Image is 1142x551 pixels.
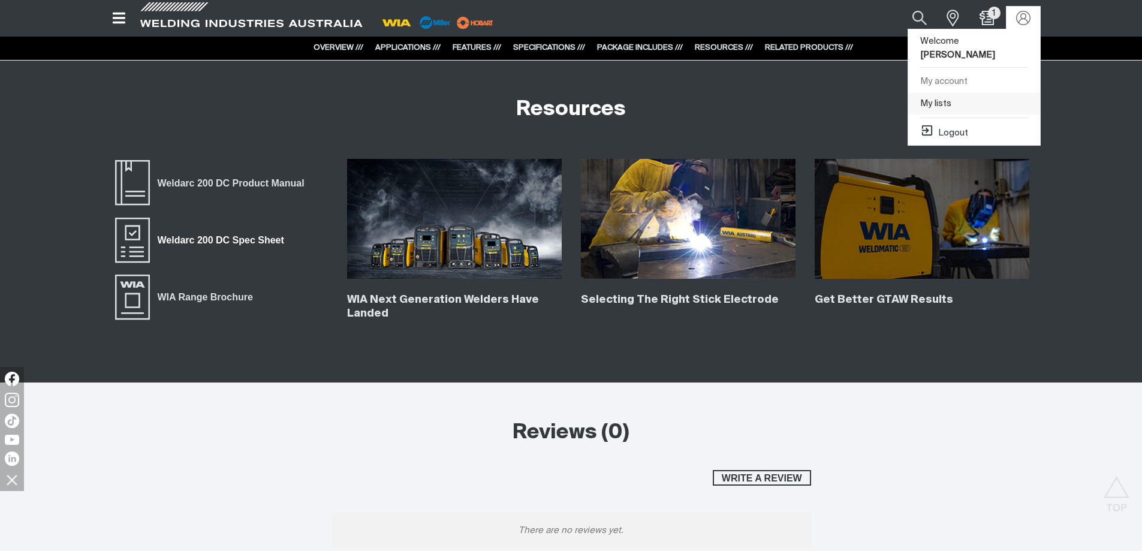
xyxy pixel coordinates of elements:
[695,44,753,52] a: RESOURCES ///
[884,5,940,32] input: Product name or item number...
[899,5,940,32] button: Search products
[347,159,562,279] img: WIA Next Generation Welders Have Landed
[150,175,312,191] span: Weldarc 200 DC Product Manual
[5,372,19,386] img: Facebook
[5,414,19,428] img: TikTok
[513,44,585,52] a: SPECIFICATIONS ///
[150,290,261,305] span: WIA Range Brochure
[453,14,497,32] img: miller
[453,44,501,52] a: FEATURES ///
[908,71,1040,93] a: My account
[347,294,539,319] a: WIA Next Generation Welders Have Landed
[5,451,19,466] img: LinkedIn
[113,273,261,321] a: WIA Range Brochure
[713,470,811,486] button: Write a review
[581,294,779,305] a: Selecting The Right Stick Electrode
[597,44,683,52] a: PACKAGE INCLUDES ///
[332,513,811,549] p: There are no reviews yet.
[815,294,953,305] a: Get Better GTAW Results
[908,93,1040,115] a: My lists
[5,393,19,407] img: Instagram
[2,469,22,490] img: hide socials
[113,159,312,207] a: Weldarc 200 DC Product Manual
[5,435,19,445] img: YouTube
[714,470,810,486] span: Write a review
[150,233,292,248] span: Weldarc 200 DC Spec Sheet
[1103,476,1130,503] button: Scroll to top
[113,216,292,264] a: Weldarc 200 DC Spec Sheet
[920,50,995,59] b: [PERSON_NAME]
[815,159,1029,279] img: Get Better GTAW Results
[920,37,995,59] span: Welcome
[581,159,796,279] img: Selecting The Right Stick Electrode
[516,97,626,123] h2: Resources
[332,420,811,446] h2: Reviews (0)
[453,18,497,27] a: miller
[314,44,363,52] a: OVERVIEW ///
[920,124,968,138] button: Logout
[375,44,441,52] a: APPLICATIONS ///
[765,44,853,52] a: RELATED PRODUCTS ///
